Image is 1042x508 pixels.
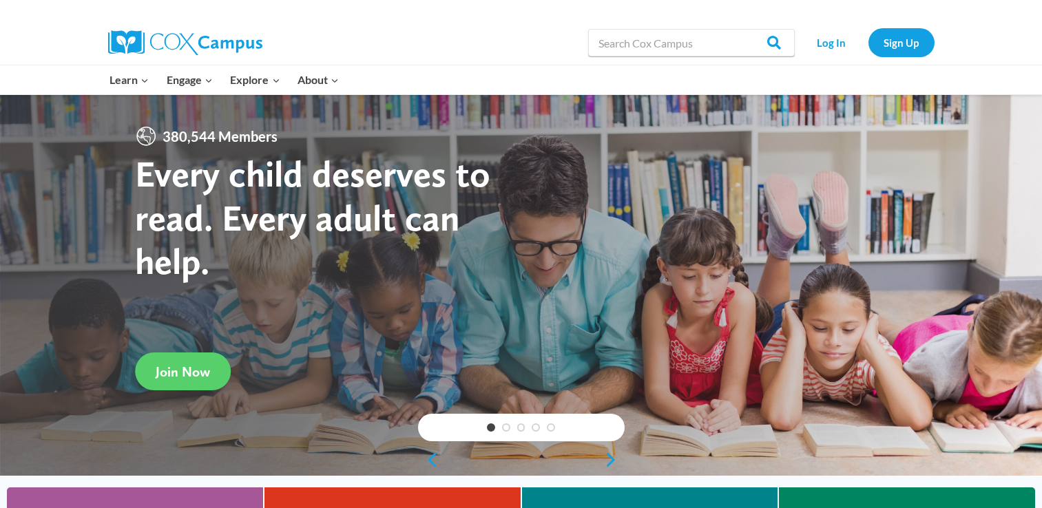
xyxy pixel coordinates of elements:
span: 380,544 Members [157,125,283,147]
input: Search Cox Campus [588,29,795,56]
span: Explore [230,71,280,89]
a: next [604,452,625,468]
span: Learn [110,71,149,89]
nav: Primary Navigation [101,65,348,94]
img: Cox Campus [108,30,262,55]
nav: Secondary Navigation [802,28,935,56]
a: Log In [802,28,862,56]
div: content slider buttons [418,446,625,474]
a: 4 [532,423,540,432]
a: 1 [487,423,495,432]
a: 2 [502,423,510,432]
a: 5 [547,423,555,432]
a: 3 [517,423,525,432]
strong: Every child deserves to read. Every adult can help. [135,151,490,283]
span: Engage [167,71,213,89]
a: Sign Up [868,28,935,56]
a: previous [418,452,439,468]
a: Join Now [135,352,231,390]
span: About [298,71,339,89]
span: Join Now [156,363,210,380]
